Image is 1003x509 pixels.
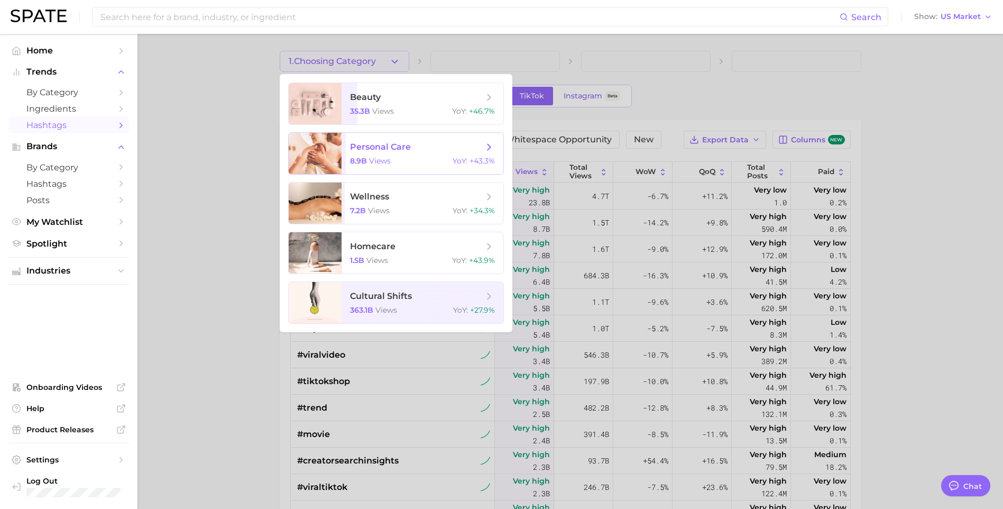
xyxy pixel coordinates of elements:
span: beauty [350,92,381,102]
span: Industries [26,266,111,276]
span: views [369,156,391,166]
span: Show [914,14,937,20]
span: Spotlight [26,239,111,249]
input: Search here for a brand, industry, or ingredient [99,8,840,26]
span: views [375,305,397,315]
span: by Category [26,87,111,97]
a: Onboarding Videos [8,379,129,395]
span: Ingredients [26,104,111,114]
span: +46.7% [469,106,495,116]
span: +27.9% [470,305,495,315]
a: Help [8,401,129,416]
span: Trends [26,67,111,77]
span: homecare [350,241,395,251]
span: 363.1b [350,305,373,315]
span: by Category [26,162,111,172]
span: YoY : [453,305,468,315]
span: My Watchlist [26,217,111,227]
span: Brands [26,142,111,151]
button: Industries [8,263,129,279]
span: Log Out [26,476,121,486]
span: 1.5b [350,256,364,265]
a: by Category [8,159,129,176]
span: YoY : [452,256,467,265]
span: cultural shifts [350,291,412,301]
button: ShowUS Market [912,10,995,24]
span: Product Releases [26,425,111,434]
button: Brands [8,139,129,154]
span: YoY : [453,156,467,166]
span: Search [851,12,881,22]
span: Posts [26,195,111,205]
a: by Category [8,84,129,101]
a: Spotlight [8,235,129,252]
a: Posts [8,192,129,208]
span: 35.3b [350,106,370,116]
a: Hashtags [8,176,129,192]
span: Hashtags [26,120,111,130]
a: Home [8,42,129,59]
span: views [366,256,388,265]
span: Settings [26,455,111,465]
span: +43.3% [470,156,495,166]
a: Ingredients [8,101,129,117]
span: views [372,106,394,116]
span: +43.9% [469,256,495,265]
a: Hashtags [8,117,129,133]
span: Onboarding Videos [26,383,111,392]
span: Home [26,46,111,56]
span: views [368,206,390,215]
span: 7.2b [350,206,366,215]
span: +34.3% [470,206,495,215]
span: wellness [350,192,389,202]
button: Trends [8,64,129,80]
ul: 1.Choosing Category [280,74,512,332]
span: YoY : [452,106,467,116]
a: My Watchlist [8,214,129,230]
span: Help [26,404,111,413]
img: SPATE [11,10,67,22]
a: Log out. Currently logged in with e-mail jek@cosmax.com. [8,473,129,501]
span: Hashtags [26,179,111,189]
span: US Market [941,14,981,20]
a: Product Releases [8,422,129,438]
span: 8.9b [350,156,367,166]
a: Settings [8,452,129,468]
span: YoY : [453,206,467,215]
span: personal care [350,142,411,152]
